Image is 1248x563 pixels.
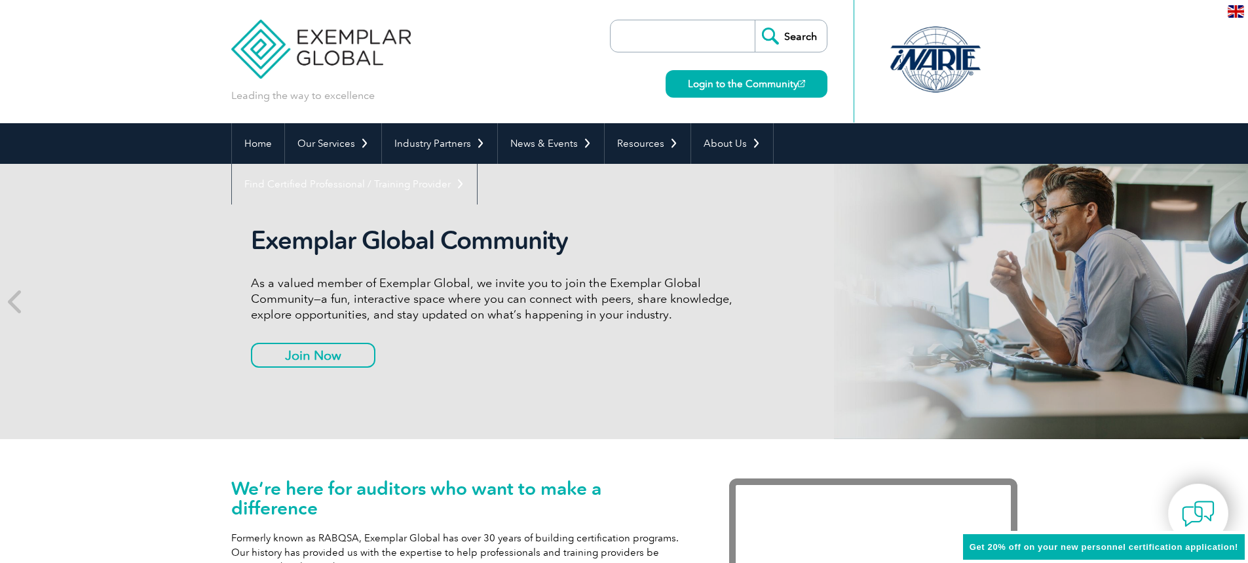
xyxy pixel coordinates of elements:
span: Get 20% off on your new personnel certification application! [970,542,1238,552]
a: Find Certified Professional / Training Provider [232,164,477,204]
a: News & Events [498,123,604,164]
a: Join Now [251,343,375,368]
a: Industry Partners [382,123,497,164]
h2: Exemplar Global Community [251,225,742,256]
a: Home [232,123,284,164]
img: contact-chat.png [1182,497,1215,530]
a: Our Services [285,123,381,164]
p: Leading the way to excellence [231,88,375,103]
img: en [1228,5,1244,18]
a: Login to the Community [666,70,827,98]
a: Resources [605,123,690,164]
a: About Us [691,123,773,164]
h1: We’re here for auditors who want to make a difference [231,478,690,518]
input: Search [755,20,827,52]
p: As a valued member of Exemplar Global, we invite you to join the Exemplar Global Community—a fun,... [251,275,742,322]
img: open_square.png [798,80,805,87]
